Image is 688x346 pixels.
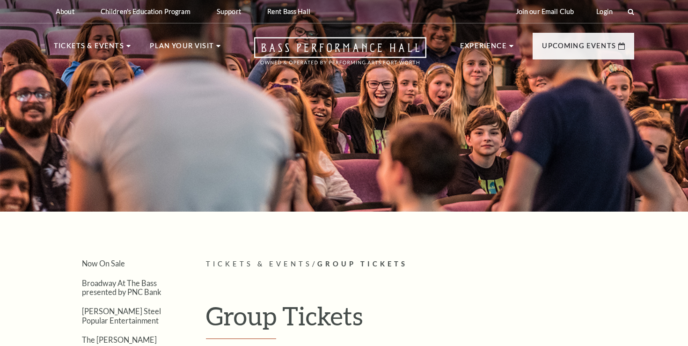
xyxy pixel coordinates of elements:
[82,259,125,268] a: Now On Sale
[267,7,310,15] p: Rent Bass Hall
[82,279,161,296] a: Broadway At The Bass presented by PNC Bank
[101,7,190,15] p: Children's Education Program
[82,307,161,324] a: [PERSON_NAME] Steel Popular Entertainment
[206,301,634,339] h1: Group Tickets
[217,7,241,15] p: Support
[54,40,124,57] p: Tickets & Events
[206,260,312,268] span: Tickets & Events
[460,40,507,57] p: Experience
[542,40,616,57] p: Upcoming Events
[82,335,157,344] a: The [PERSON_NAME]
[317,260,408,268] span: Group Tickets
[56,7,74,15] p: About
[206,258,634,270] p: /
[150,40,214,57] p: Plan Your Visit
